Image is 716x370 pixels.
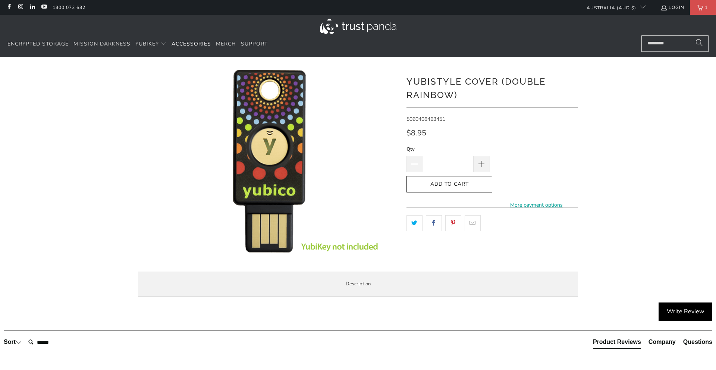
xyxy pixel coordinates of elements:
h1: YubiStyle Cover (Double Rainbow) [406,73,578,102]
a: Share this on Pinterest [445,215,461,231]
nav: Translation missing: en.navigation.header.main_nav [7,35,268,53]
a: Mission Darkness [73,35,131,53]
span: Add to Cart [414,181,484,188]
div: Questions [683,338,712,346]
a: More payment options [494,201,578,209]
input: Search [25,335,85,350]
a: Trust Panda Australia on LinkedIn [29,4,35,10]
a: Trust Panda Australia on YouTube [41,4,47,10]
img: Trust Panda Australia [320,19,396,34]
a: Encrypted Storage [7,35,69,53]
button: Add to Cart [406,176,492,193]
button: Search [690,35,709,52]
span: Accessories [172,40,211,47]
span: 5060408463451 [406,116,445,123]
input: Search... [641,35,709,52]
a: Support [241,35,268,53]
div: Reviews Tabs [593,338,712,353]
a: 1300 072 632 [53,3,85,12]
a: Login [660,3,684,12]
a: Email this to a friend [465,215,481,231]
a: YubiStyle Cover (Double Rainbow) - Trust Panda [138,68,399,254]
div: Sort [4,338,22,346]
a: Share this on Twitter [406,215,423,231]
span: Mission Darkness [73,40,131,47]
label: Description [138,272,578,297]
a: Share this on Facebook [426,215,442,231]
span: Merch [216,40,236,47]
label: Qty [406,145,490,153]
span: Encrypted Storage [7,40,69,47]
a: Merch [216,35,236,53]
a: Accessories [172,35,211,53]
div: Write Review [659,302,712,321]
img: YubiStyle Cover (Double Rainbow) - Trust Panda [157,68,380,254]
a: Trust Panda Australia on Facebook [6,4,12,10]
a: Trust Panda Australia on Instagram [17,4,23,10]
span: Support [241,40,268,47]
summary: YubiKey [135,35,167,53]
div: Product Reviews [593,338,641,346]
div: Company [649,338,676,346]
span: $8.95 [406,128,426,138]
span: YubiKey [135,40,159,47]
